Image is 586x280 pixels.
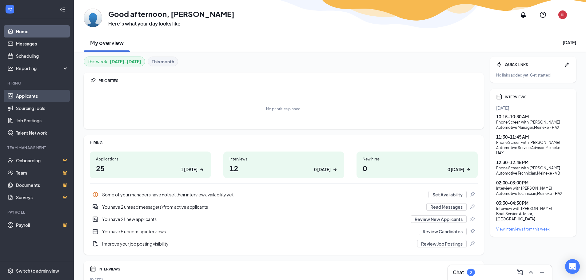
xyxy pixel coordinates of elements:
[426,203,467,211] button: Read Messages
[496,120,570,125] div: Phone Screen with [PERSON_NAME]
[229,156,338,162] div: Interviews
[96,156,205,162] div: Applications
[469,241,475,247] svg: Pin
[181,166,197,173] div: 1 [DATE]
[90,188,478,201] div: Some of your managers have not set their interview availability yet
[16,90,69,102] a: Applicants
[411,215,467,223] button: Review New Applicants
[496,200,570,206] div: 03:30 - 04:30 PM
[266,106,301,112] div: No priorities pinned.
[515,267,525,277] button: ComposeMessage
[16,154,69,167] a: OnboardingCrown
[98,78,478,83] div: PRIORITIES
[505,62,561,67] div: QUICK LINKS
[90,225,478,238] a: CalendarNewYou have 5 upcoming interviewsReview CandidatesPin
[429,191,467,198] button: Set Availability
[496,134,570,140] div: 11:30 - 11:45 AM
[90,213,478,225] div: You have 21 new applicants
[527,269,535,276] svg: ChevronUp
[496,105,570,111] div: [DATE]
[496,191,570,196] div: Automotive Technician , Meineke - HAX
[526,267,536,277] button: ChevronUp
[496,211,570,222] div: Boat Service Advisor , [GEOGRAPHIC_DATA]
[496,145,570,156] div: Automotive Service Advisor , Meineke - HAX
[84,9,102,27] img: Ian Hammond
[363,163,472,173] h1: 0
[469,204,475,210] svg: Pin
[7,210,67,215] div: Payroll
[98,266,478,272] div: INTERVIEWS
[102,241,413,247] div: Improve your job posting visibility
[469,216,475,222] svg: Pin
[16,37,69,50] a: Messages
[16,179,69,191] a: DocumentsCrown
[496,113,570,120] div: 10:15 - 10:30 AM
[505,94,570,100] div: INTERVIEWS
[538,269,546,276] svg: Minimize
[520,11,527,18] svg: Notifications
[90,152,211,178] a: Applications251 [DATE]ArrowRight
[332,167,338,173] svg: ArrowRight
[16,219,69,231] a: PayrollCrown
[102,228,415,235] div: You have 5 upcoming interviews
[539,11,547,18] svg: QuestionInfo
[229,163,338,173] h1: 12
[90,238,478,250] a: DocumentAddImprove your job posting visibilityReview Job PostingsPin
[90,266,96,272] svg: Calendar
[90,39,124,46] h2: My overview
[417,240,467,247] button: Review Job Postings
[561,12,564,18] div: IH
[496,94,502,100] svg: Calendar
[92,228,98,235] svg: CalendarNew
[108,20,234,27] h3: Here’s what your day looks like
[102,216,407,222] div: You have 21 new applicants
[90,225,478,238] div: You have 5 upcoming interviews
[537,267,547,277] button: Minimize
[90,77,96,84] svg: Pin
[102,204,423,210] div: You have 2 unread message(s) from active applicants
[90,201,478,213] a: DoubleChatActiveYou have 2 unread message(s) from active applicantsRead MessagesPin
[496,140,570,145] div: Phone Screen with [PERSON_NAME]
[199,167,205,173] svg: ArrowRight
[102,191,425,198] div: Some of your managers have not set their interview availability yet
[92,191,98,198] svg: Info
[7,268,14,274] svg: Settings
[92,241,98,247] svg: DocumentAdd
[110,58,141,65] b: [DATE] - [DATE]
[108,9,234,19] h1: Good afternoon, [PERSON_NAME]
[496,206,570,211] div: Interview with [PERSON_NAME]
[565,259,580,274] div: Open Intercom Messenger
[516,269,524,276] svg: ComposeMessage
[223,152,345,178] a: Interviews120 [DATE]ArrowRight
[563,39,576,45] div: [DATE]
[7,145,67,150] div: Team Management
[90,238,478,250] div: Improve your job posting visibility
[496,186,570,191] div: Interview with [PERSON_NAME]
[16,127,69,139] a: Talent Network
[7,6,13,12] svg: WorkstreamLogo
[16,102,69,114] a: Sourcing Tools
[59,6,66,13] svg: Collapse
[496,171,570,176] div: Automotive Technician , Meineke - VB
[465,167,472,173] svg: ArrowRight
[314,166,331,173] div: 0 [DATE]
[496,165,570,171] div: Phone Screen with [PERSON_NAME]
[469,191,475,198] svg: Pin
[496,227,570,232] a: View interviews from this week
[357,152,478,178] a: New hires00 [DATE]ArrowRight
[90,140,478,145] div: HIRING
[16,65,69,71] div: Reporting
[90,188,478,201] a: InfoSome of your managers have not set their interview availability yetSet AvailabilityPin
[496,125,570,130] div: Automotive Manager , Meineke - HAX
[470,270,472,275] div: 2
[496,159,570,165] div: 12:30 - 12:45 PM
[16,167,69,179] a: TeamCrown
[88,58,141,65] div: This week :
[16,114,69,127] a: Job Postings
[453,269,464,276] h3: Chat
[16,191,69,203] a: SurveysCrown
[419,228,467,235] button: Review Candidates
[16,50,69,62] a: Scheduling
[496,179,570,186] div: 02:00 - 03:00 PM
